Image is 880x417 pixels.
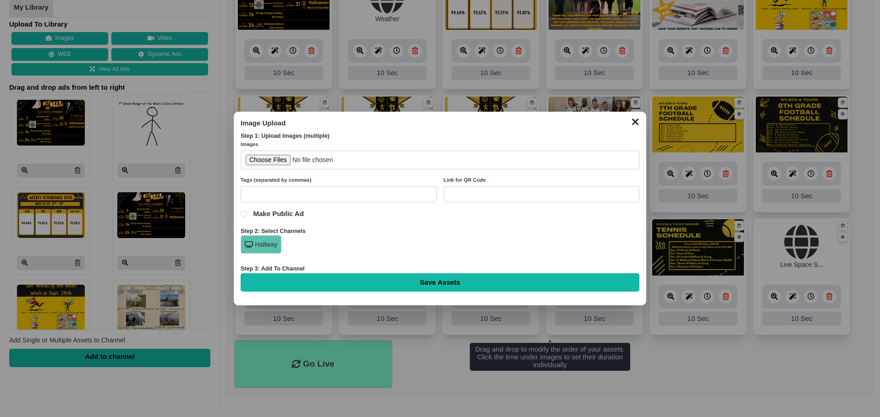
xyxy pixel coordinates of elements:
[241,209,639,218] label: Make Public Ad
[241,141,639,149] label: Images
[241,132,639,141] div: Step 1: Upload Images (multiple)
[241,176,437,184] label: Tags (separated by commas)
[241,265,639,273] div: Step 3: Add To Channel
[241,235,281,254] div: Hallway
[241,227,639,236] div: Step 2: Select Channels
[241,211,247,217] input: Make Public Ad
[241,119,639,128] h3: Image Upload
[241,273,639,292] input: Save Assets
[626,114,644,128] button: ✕
[444,176,640,184] label: Link for QR Code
